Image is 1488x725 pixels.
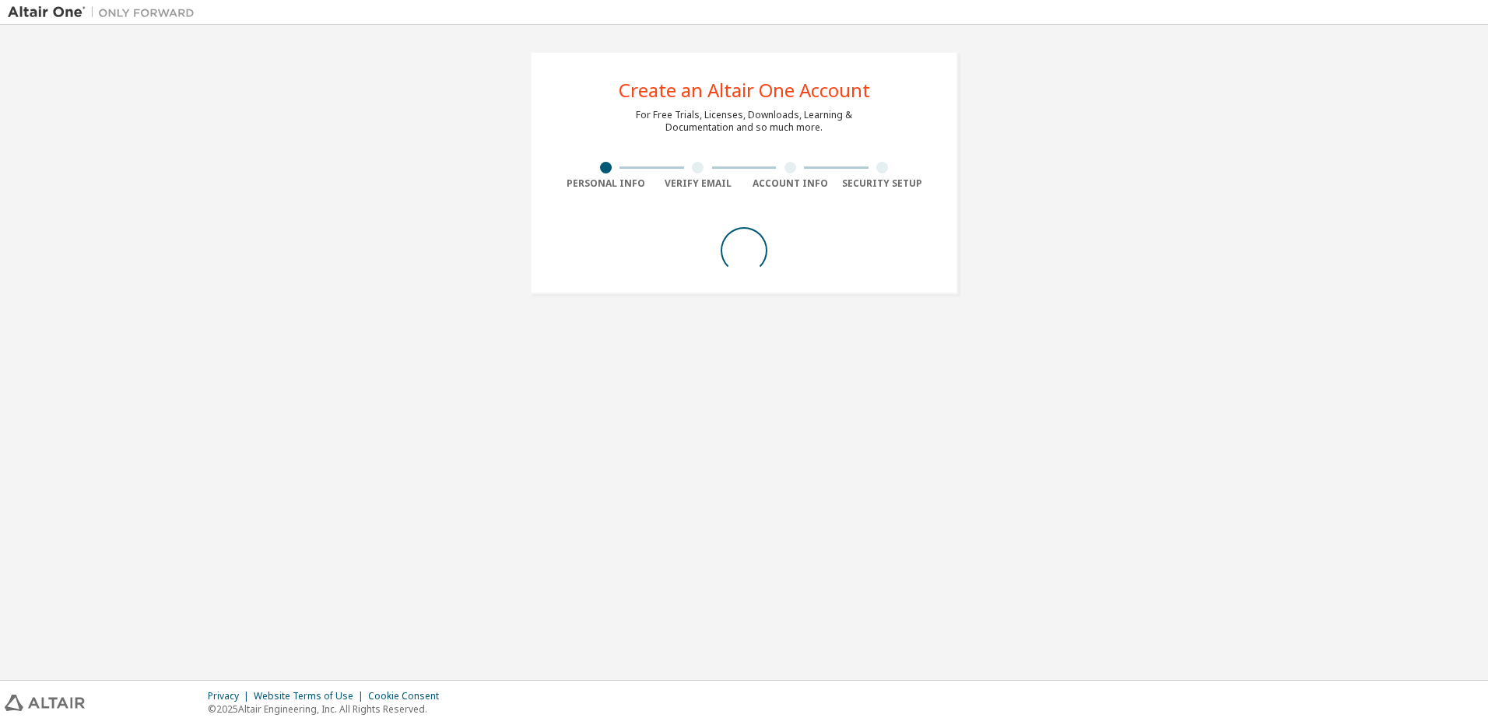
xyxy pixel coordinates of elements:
[619,81,870,100] div: Create an Altair One Account
[8,5,202,20] img: Altair One
[208,690,254,702] div: Privacy
[652,177,745,190] div: Verify Email
[368,690,448,702] div: Cookie Consent
[744,177,837,190] div: Account Info
[837,177,929,190] div: Security Setup
[636,109,852,134] div: For Free Trials, Licenses, Downloads, Learning & Documentation and so much more.
[254,690,368,702] div: Website Terms of Use
[560,177,652,190] div: Personal Info
[208,702,448,716] p: © 2025 Altair Engineering, Inc. All Rights Reserved.
[5,695,85,711] img: altair_logo.svg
